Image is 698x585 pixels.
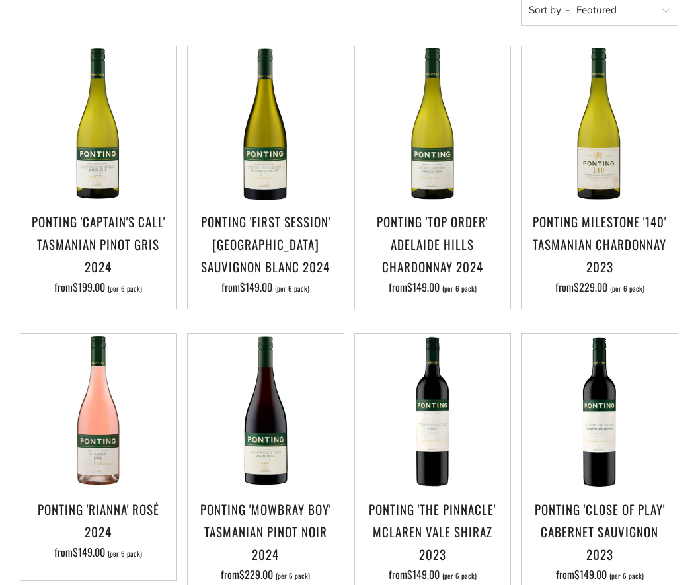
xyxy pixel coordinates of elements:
span: (per 6 pack) [442,285,477,292]
span: (per 6 pack) [610,285,644,292]
span: (per 6 pack) [276,572,310,580]
span: $229.00 [239,566,273,582]
span: $149.00 [574,566,607,582]
span: $149.00 [240,279,272,295]
a: Ponting 'Mowbray Boy' Tasmanian Pinot Noir 2024 from$229.00 (per 6 pack) [188,498,344,580]
h3: Ponting Milestone '140' Tasmanian Chardonnay 2023 [528,210,671,278]
a: Ponting 'Top Order' Adelaide Hills Chardonnay 2024 from$149.00 (per 6 pack) [355,210,511,293]
a: Ponting 'Rianna' Rosé 2024 from$149.00 (per 6 pack) [20,498,176,564]
span: from [221,279,309,295]
h3: Ponting 'First Session' [GEOGRAPHIC_DATA] Sauvignon Blanc 2024 [194,210,337,278]
span: from [54,279,142,295]
span: $149.00 [407,279,440,295]
a: Ponting 'First Session' [GEOGRAPHIC_DATA] Sauvignon Blanc 2024 from$149.00 (per 6 pack) [188,210,344,293]
span: $229.00 [574,279,607,295]
span: (per 6 pack) [609,572,644,580]
span: from [389,566,477,582]
span: from [389,279,477,295]
a: Ponting 'Close of Play' Cabernet Sauvignon 2023 from$149.00 (per 6 pack) [522,498,678,580]
a: Ponting 'The Pinnacle' McLaren Vale Shiraz 2023 from$149.00 (per 6 pack) [355,498,511,580]
span: $149.00 [73,544,105,560]
span: from [54,544,142,560]
span: from [221,566,310,582]
h3: Ponting 'Rianna' Rosé 2024 [27,498,170,543]
span: (per 6 pack) [108,285,142,292]
h3: Ponting 'Top Order' Adelaide Hills Chardonnay 2024 [362,210,504,278]
span: (per 6 pack) [108,550,142,557]
span: from [556,566,644,582]
h3: Ponting 'The Pinnacle' McLaren Vale Shiraz 2023 [362,498,504,566]
h3: Ponting 'Mowbray Boy' Tasmanian Pinot Noir 2024 [194,498,337,566]
span: $149.00 [407,566,440,582]
span: (per 6 pack) [275,285,309,292]
span: from [555,279,644,295]
span: (per 6 pack) [442,572,477,580]
span: $199.00 [73,279,105,295]
h3: Ponting 'Close of Play' Cabernet Sauvignon 2023 [528,498,671,566]
h3: Ponting 'Captain's Call' Tasmanian Pinot Gris 2024 [27,210,170,278]
a: Ponting 'Captain's Call' Tasmanian Pinot Gris 2024 from$199.00 (per 6 pack) [20,210,176,293]
a: Ponting Milestone '140' Tasmanian Chardonnay 2023 from$229.00 (per 6 pack) [522,210,678,293]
